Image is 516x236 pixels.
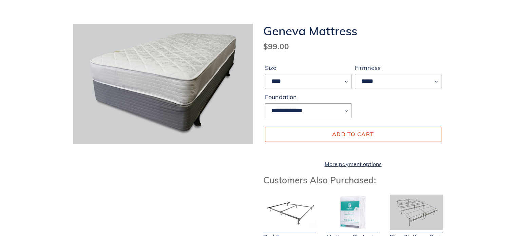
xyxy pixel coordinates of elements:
[355,63,441,72] label: Firmness
[265,92,351,102] label: Foundation
[263,175,443,185] h3: Customers Also Purchased:
[265,63,351,72] label: Size
[263,24,443,38] h1: Geneva Mattress
[265,127,441,142] button: Add to cart
[332,131,374,138] span: Add to cart
[263,195,316,230] img: Bed Frame
[390,195,443,230] img: Adjustable Base
[326,195,379,230] img: Mattress Protector
[265,160,441,168] a: More payment options
[263,41,289,51] span: $99.00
